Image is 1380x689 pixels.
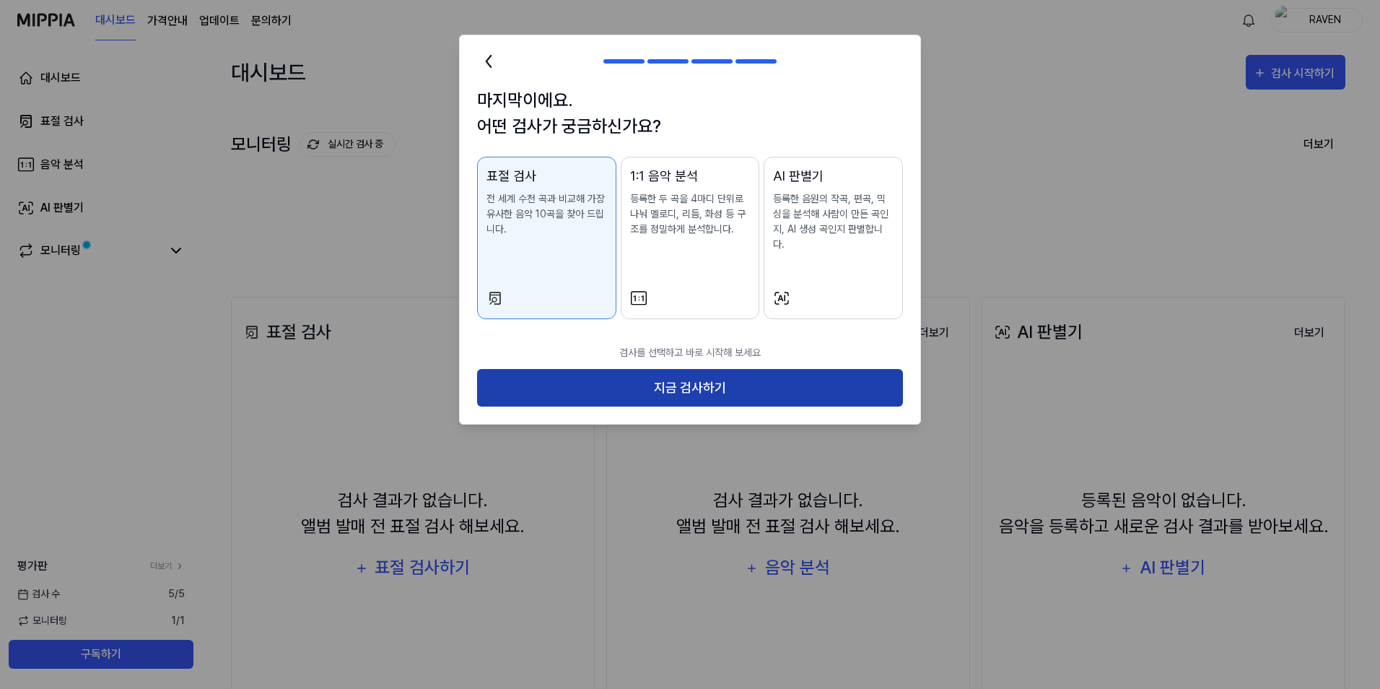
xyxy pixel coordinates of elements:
[773,191,894,252] p: 등록한 음원의 작곡, 편곡, 믹싱을 분석해 사람이 만든 곡인지, AI 생성 곡인지 판별합니다.
[621,157,760,319] button: 1:1 음악 분석등록한 두 곡을 4마디 단위로 나눠 멜로디, 리듬, 화성 등 구조를 정밀하게 분석합니다.
[477,87,903,139] h1: 마지막이에요. 어떤 검사가 궁금하신가요?
[773,166,894,186] div: AI 판별기
[486,166,607,186] div: 표절 검사
[486,191,607,237] p: 전 세계 수천 곡과 비교해 가장 유사한 음악 10곡을 찾아 드립니다.
[477,369,903,407] button: 지금 검사하기
[630,191,751,237] p: 등록한 두 곡을 4마디 단위로 나눠 멜로디, 리듬, 화성 등 구조를 정밀하게 분석합니다.
[477,337,903,369] p: 검사를 선택하고 바로 시작해 보세요
[630,166,751,186] div: 1:1 음악 분석
[764,157,903,319] button: AI 판별기등록한 음원의 작곡, 편곡, 믹싱을 분석해 사람이 만든 곡인지, AI 생성 곡인지 판별합니다.
[477,157,616,319] button: 표절 검사전 세계 수천 곡과 비교해 가장 유사한 음악 10곡을 찾아 드립니다.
